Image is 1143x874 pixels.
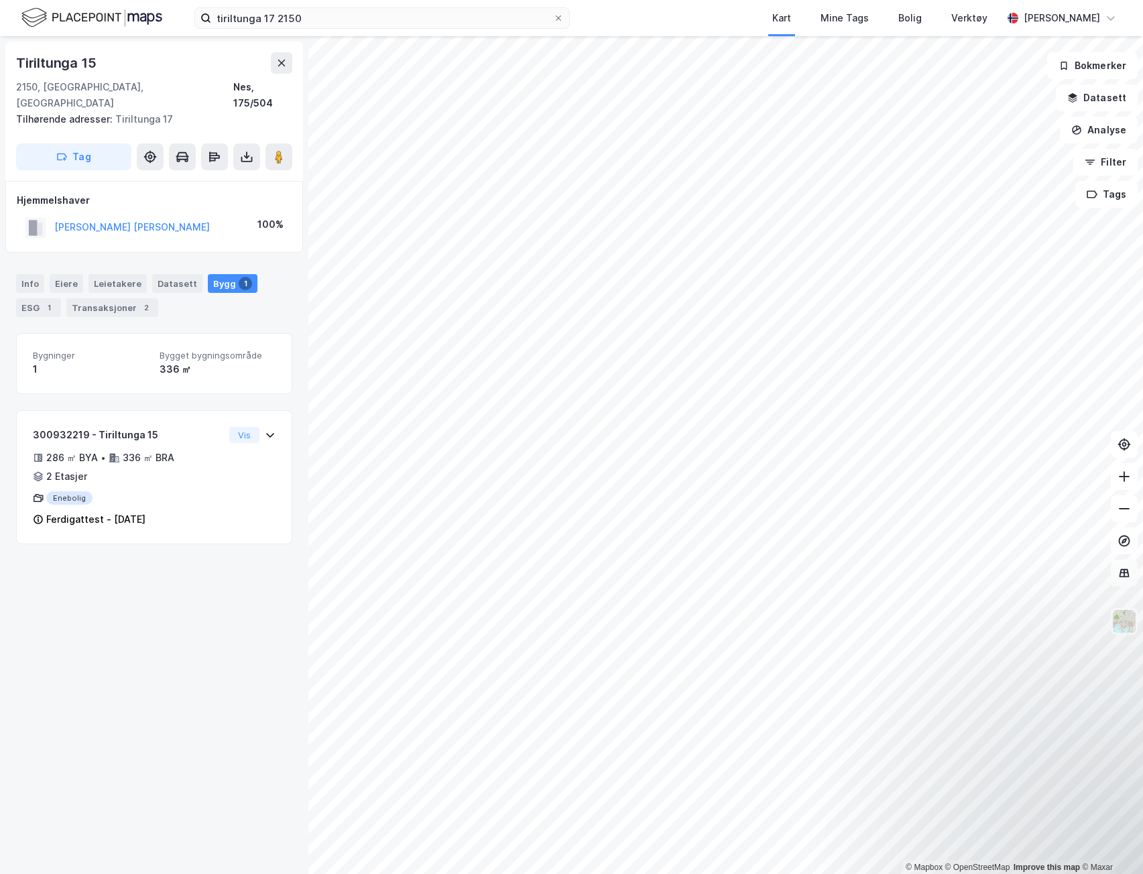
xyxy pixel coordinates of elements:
a: Mapbox [906,863,943,872]
button: Tag [16,143,131,170]
div: 2 [139,301,153,314]
div: Nes, 175/504 [233,79,292,111]
div: Bolig [898,10,922,26]
a: Improve this map [1014,863,1080,872]
div: 1 [42,301,56,314]
span: Bygget bygningsområde [160,350,276,361]
div: 336 ㎡ BRA [123,450,174,466]
div: Datasett [152,274,202,293]
div: Leietakere [88,274,147,293]
div: Bygg [208,274,257,293]
div: Hjemmelshaver [17,192,292,208]
span: Bygninger [33,350,149,361]
img: Z [1111,609,1137,634]
button: Tags [1075,181,1138,208]
button: Bokmerker [1047,52,1138,79]
div: 336 ㎡ [160,361,276,377]
div: ESG [16,298,61,317]
div: • [101,452,106,463]
div: Ferdigattest - [DATE] [46,511,145,527]
div: Verktøy [951,10,987,26]
div: 1 [239,277,252,290]
button: Analyse [1060,117,1138,143]
div: Transaksjoner [66,298,158,317]
div: 286 ㎡ BYA [46,450,98,466]
img: logo.f888ab2527a4732fd821a326f86c7f29.svg [21,6,162,29]
div: Kart [772,10,791,26]
div: [PERSON_NAME] [1024,10,1100,26]
span: Tilhørende adresser: [16,113,115,125]
div: 2 Etasjer [46,469,87,485]
div: 100% [257,216,284,233]
div: Eiere [50,274,83,293]
div: 300932219 - Tiriltunga 15 [33,427,224,443]
div: 1 [33,361,149,377]
div: 2150, [GEOGRAPHIC_DATA], [GEOGRAPHIC_DATA] [16,79,233,111]
input: Søk på adresse, matrikkel, gårdeiere, leietakere eller personer [211,8,553,28]
div: Mine Tags [821,10,869,26]
button: Vis [229,427,259,443]
button: Filter [1073,149,1138,176]
button: Datasett [1056,84,1138,111]
div: Tiriltunga 15 [16,52,99,74]
a: OpenStreetMap [945,863,1010,872]
div: Tiriltunga 17 [16,111,282,127]
div: Info [16,274,44,293]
